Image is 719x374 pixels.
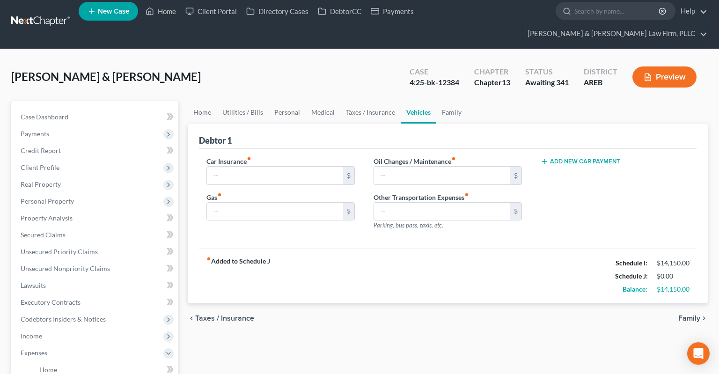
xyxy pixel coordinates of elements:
div: Case [410,66,459,77]
div: District [584,66,617,77]
span: [PERSON_NAME] & [PERSON_NAME] [11,70,201,83]
span: Codebtors Insiders & Notices [21,315,106,323]
a: Directory Cases [242,3,313,20]
span: Credit Report [21,147,61,154]
a: Medical [306,101,340,124]
span: Parking, bus pass, taxis, etc. [374,221,443,229]
input: Search by name... [574,2,660,20]
a: Help [676,3,707,20]
a: Family [436,101,467,124]
a: Executory Contracts [13,294,178,311]
strong: Schedule J: [615,272,648,280]
a: Payments [366,3,418,20]
div: $ [343,167,354,184]
span: Taxes / Insurance [195,315,254,322]
strong: Balance: [623,285,647,293]
a: Credit Report [13,142,178,159]
a: Property Analysis [13,210,178,227]
input: -- [374,203,510,220]
i: fiber_manual_record [464,192,469,197]
a: Personal [269,101,306,124]
span: Lawsuits [21,281,46,289]
span: Unsecured Priority Claims [21,248,98,256]
i: fiber_manual_record [451,156,456,161]
input: -- [207,167,343,184]
strong: Added to Schedule J [206,257,270,296]
a: Secured Claims [13,227,178,243]
div: $ [510,203,521,220]
input: -- [374,167,510,184]
span: Family [678,315,700,322]
button: Preview [632,66,697,88]
label: Oil Changes / Maintenance [374,156,456,166]
span: Home [39,366,57,374]
div: $14,150.00 [657,285,689,294]
i: fiber_manual_record [217,192,222,197]
span: Secured Claims [21,231,66,239]
a: Case Dashboard [13,109,178,125]
a: Utilities / Bills [217,101,269,124]
span: Income [21,332,42,340]
div: Open Intercom Messenger [687,342,710,365]
span: Case Dashboard [21,113,68,121]
span: Expenses [21,349,47,357]
button: chevron_left Taxes / Insurance [188,315,254,322]
div: AREB [584,77,617,88]
span: Client Profile [21,163,59,171]
div: $14,150.00 [657,258,689,268]
label: Car Insurance [206,156,251,166]
div: Chapter [474,77,510,88]
a: DebtorCC [313,3,366,20]
button: Family chevron_right [678,315,708,322]
span: Personal Property [21,197,74,205]
a: Taxes / Insurance [340,101,401,124]
a: Vehicles [401,101,436,124]
button: Add New Car Payment [541,158,620,165]
i: chevron_left [188,315,195,322]
span: Payments [21,130,49,138]
a: Lawsuits [13,277,178,294]
div: $ [343,203,354,220]
span: New Case [98,8,129,15]
a: Home [188,101,217,124]
div: $0.00 [657,271,689,281]
div: Debtor 1 [199,135,232,146]
a: Client Portal [181,3,242,20]
span: Real Property [21,180,61,188]
span: 13 [502,78,510,87]
span: Executory Contracts [21,298,81,306]
div: Chapter [474,66,510,77]
i: chevron_right [700,315,708,322]
i: fiber_manual_record [247,156,251,161]
div: Status [525,66,569,77]
span: Property Analysis [21,214,73,222]
i: fiber_manual_record [206,257,211,261]
a: Home [141,3,181,20]
strong: Schedule I: [616,259,647,267]
span: Unsecured Nonpriority Claims [21,264,110,272]
label: Gas [206,192,222,202]
a: Unsecured Priority Claims [13,243,178,260]
a: [PERSON_NAME] & [PERSON_NAME] Law Firm, PLLC [523,25,707,42]
a: Unsecured Nonpriority Claims [13,260,178,277]
div: $ [510,167,521,184]
label: Other Transportation Expenses [374,192,469,202]
input: -- [207,203,343,220]
div: 4:25-bk-12384 [410,77,459,88]
div: Awaiting 341 [525,77,569,88]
